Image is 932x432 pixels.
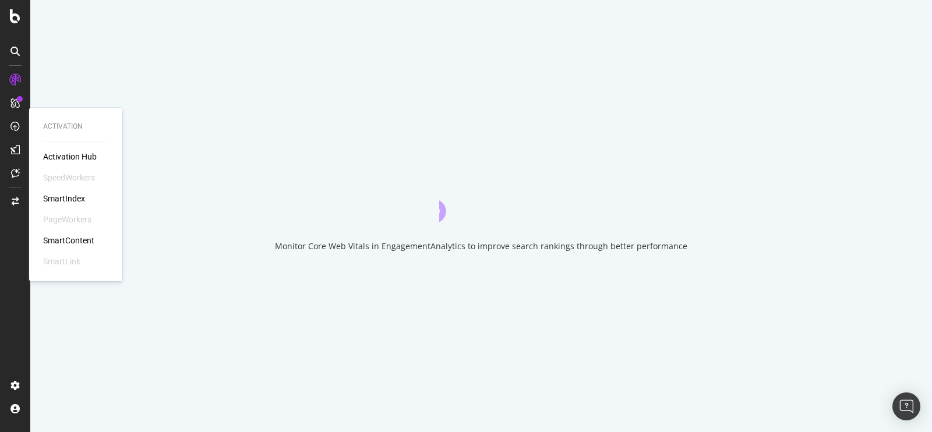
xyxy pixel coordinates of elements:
[275,240,687,252] div: Monitor Core Web Vitals in EngagementAnalytics to improve search rankings through better performance
[43,256,80,267] div: SmartLink
[43,193,85,204] a: SmartIndex
[43,122,108,132] div: Activation
[43,214,91,225] div: PageWorkers
[439,180,523,222] div: animation
[43,172,95,183] div: SpeedWorkers
[892,392,920,420] div: Open Intercom Messenger
[43,235,94,246] a: SmartContent
[43,151,97,162] a: Activation Hub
